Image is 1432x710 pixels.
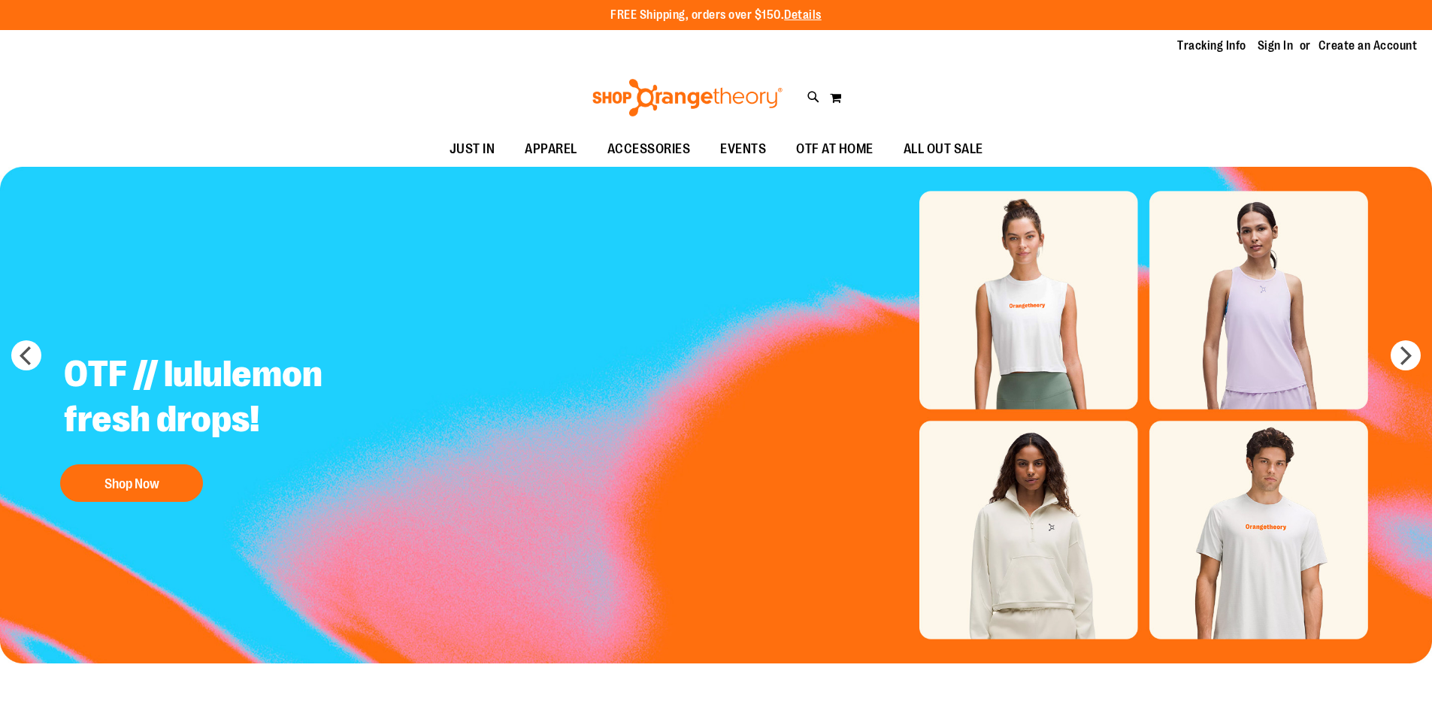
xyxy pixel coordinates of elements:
[1391,340,1421,370] button: next
[607,132,691,166] span: ACCESSORIES
[610,7,822,24] p: FREE Shipping, orders over $150.
[784,8,822,22] a: Details
[1177,38,1246,54] a: Tracking Info
[1318,38,1418,54] a: Create an Account
[53,340,426,457] h2: OTF // lululemon fresh drops!
[525,132,577,166] span: APPAREL
[1258,38,1294,54] a: Sign In
[60,464,203,502] button: Shop Now
[590,79,785,116] img: Shop Orangetheory
[720,132,766,166] span: EVENTS
[796,132,873,166] span: OTF AT HOME
[904,132,983,166] span: ALL OUT SALE
[53,340,426,509] a: OTF // lululemon fresh drops! Shop Now
[450,132,495,166] span: JUST IN
[11,340,41,370] button: prev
